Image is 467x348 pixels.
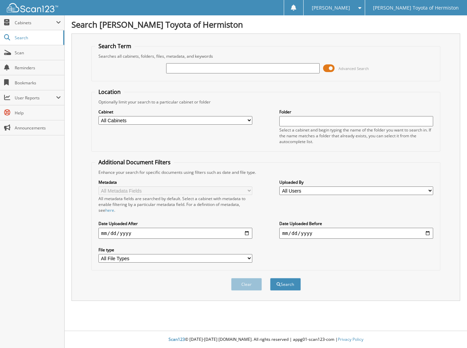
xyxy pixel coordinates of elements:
span: Announcements [15,125,61,131]
span: Advanced Search [338,66,369,71]
a: Privacy Policy [338,336,363,342]
span: Bookmarks [15,80,61,86]
div: Select a cabinet and begin typing the name of the folder you want to search in. If the name match... [279,127,433,144]
span: Scan [15,50,61,56]
span: Reminders [15,65,61,71]
legend: Additional Document Filters [95,158,174,166]
span: Scan123 [169,336,185,342]
legend: Location [95,88,124,96]
div: Searches all cabinets, folders, files, metadata, and keywords [95,53,437,59]
span: [PERSON_NAME] Toyota of Hermiston [373,6,459,10]
label: Folder [279,109,433,115]
label: Date Uploaded Before [279,221,433,226]
div: All metadata fields are searched by default. Select a cabinet with metadata to enable filtering b... [98,196,252,213]
label: Metadata [98,179,252,185]
div: © [DATE]-[DATE] [DOMAIN_NAME]. All rights reserved | appg01-scan123-com | [65,331,467,348]
img: scan123-logo-white.svg [7,3,58,12]
button: Clear [231,278,262,291]
label: Uploaded By [279,179,433,185]
button: Search [270,278,301,291]
span: Cabinets [15,20,56,26]
label: Cabinet [98,109,252,115]
span: [PERSON_NAME] [312,6,350,10]
label: File type [98,247,252,253]
div: Enhance your search for specific documents using filters such as date and file type. [95,169,437,175]
div: Optionally limit your search to a particular cabinet or folder [95,99,437,105]
input: start [98,228,252,239]
span: Search [15,35,60,41]
input: end [279,228,433,239]
h1: Search [PERSON_NAME] Toyota of Hermiston [71,19,460,30]
label: Date Uploaded After [98,221,252,226]
span: Help [15,110,61,116]
a: here [105,207,114,213]
span: User Reports [15,95,56,101]
legend: Search Term [95,42,135,50]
